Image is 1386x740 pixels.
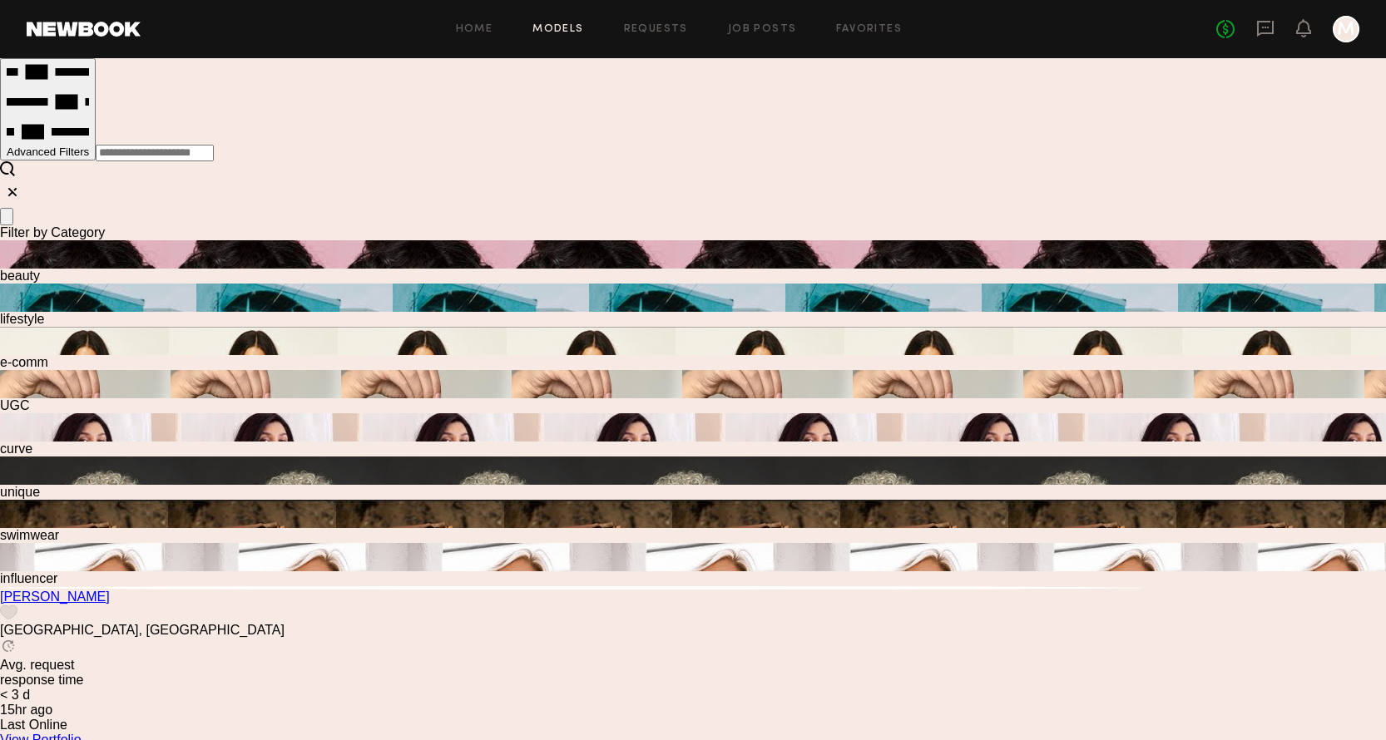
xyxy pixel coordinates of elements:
a: Favorites [836,24,902,35]
a: M [1333,16,1359,42]
a: Requests [624,24,688,35]
span: Advanced Filters [7,146,89,158]
a: Home [456,24,493,35]
a: Models [532,24,583,35]
a: Job Posts [728,24,797,35]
